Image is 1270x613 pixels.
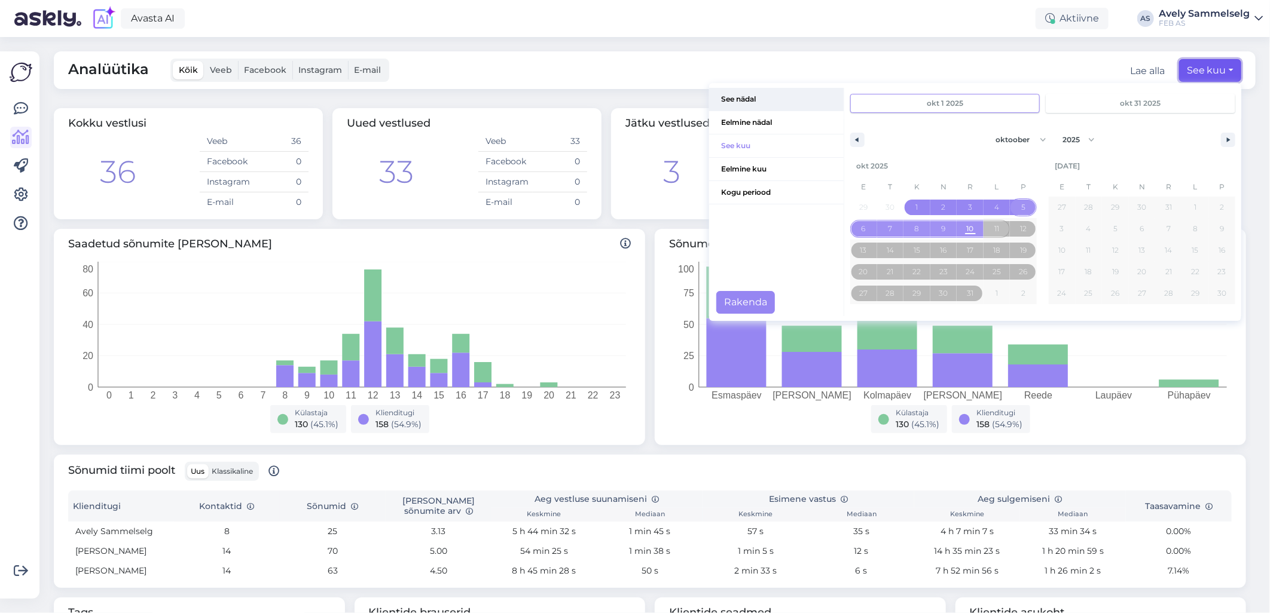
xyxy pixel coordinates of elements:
[412,390,423,400] tspan: 14
[912,419,940,430] span: ( 45.1 %)
[68,541,174,561] td: [PERSON_NAME]
[703,561,808,581] td: 2 min 33 s
[174,491,280,522] th: Kontaktid
[859,261,868,283] span: 20
[984,218,1010,240] button: 11
[1192,240,1199,261] span: 15
[200,172,254,192] td: Instagram
[709,134,844,157] span: See kuu
[850,283,877,304] button: 27
[1220,197,1224,218] span: 2
[379,149,414,195] div: 33
[903,283,930,304] button: 29
[1020,508,1126,522] th: Mediaan
[930,240,957,261] button: 16
[1126,522,1232,541] td: 0.00%
[1112,261,1119,283] span: 19
[977,407,1023,418] div: Klienditugi
[984,177,1010,197] span: L
[683,288,694,298] tspan: 75
[1168,390,1211,400] tspan: Pühapäev
[1155,240,1182,261] button: 14
[1194,197,1196,218] span: 1
[533,131,587,152] td: 33
[1159,9,1250,19] div: Avely Sammelselg
[478,152,533,172] td: Facebook
[1020,541,1126,561] td: 1 h 20 min 59 s
[1010,177,1037,197] span: P
[773,390,851,401] tspan: [PERSON_NAME]
[1102,218,1129,240] button: 5
[716,291,775,314] button: Rakenda
[106,390,112,400] tspan: 0
[1085,261,1092,283] span: 18
[1219,240,1225,261] span: 16
[863,390,911,400] tspan: Kolmapäev
[896,407,940,418] div: Külastaja
[1220,218,1224,240] span: 9
[1076,177,1103,197] span: T
[100,149,136,195] div: 36
[1102,261,1129,283] button: 19
[993,240,1000,261] span: 18
[491,491,703,508] th: Aeg vestluse suunamiseni
[1138,283,1146,304] span: 27
[83,351,93,361] tspan: 20
[859,283,868,304] span: 27
[808,522,914,541] td: 35 s
[709,181,844,204] span: Kogu periood
[254,152,309,172] td: 0
[930,197,957,218] button: 2
[1010,218,1037,240] button: 12
[456,390,466,400] tspan: 16
[1058,240,1066,261] span: 10
[304,390,310,400] tspan: 9
[1019,261,1028,283] span: 26
[1049,240,1076,261] button: 10
[1020,218,1027,240] span: 12
[1113,218,1118,240] span: 5
[1129,283,1156,304] button: 27
[1020,522,1126,541] td: 33 min 34 s
[566,390,576,400] tspan: 21
[491,541,597,561] td: 54 min 25 s
[210,65,232,75] span: Veeb
[1159,9,1263,28] a: Avely SammelselgFEB AS
[703,508,808,522] th: Keskmine
[1208,177,1235,197] span: P
[1086,240,1091,261] span: 11
[957,283,984,304] button: 31
[311,419,339,430] span: ( 45.1 %)
[68,491,174,522] th: Klienditugi
[993,261,1001,283] span: 25
[896,419,909,430] span: 130
[194,390,200,400] tspan: 4
[1217,283,1226,304] span: 30
[862,218,866,240] span: 6
[597,508,703,522] th: Mediaan
[1138,240,1145,261] span: 13
[967,240,973,261] span: 17
[968,197,972,218] span: 3
[957,218,984,240] button: 10
[1076,261,1103,283] button: 18
[1155,177,1182,197] span: R
[1112,240,1119,261] span: 12
[280,541,386,561] td: 70
[1126,561,1232,581] td: 7.14%
[280,522,386,541] td: 25
[957,240,984,261] button: 17
[83,288,93,298] tspan: 60
[191,467,204,476] span: Uus
[129,390,134,400] tspan: 1
[368,390,378,400] tspan: 12
[522,390,533,400] tspan: 19
[887,261,893,283] span: 21
[709,111,844,134] span: Eelmine nädal
[491,561,597,581] td: 8 h 45 min 28 s
[1182,240,1209,261] button: 15
[914,541,1020,561] td: 14 h 35 min 23 s
[1126,491,1232,522] th: Taasavamine
[914,508,1020,522] th: Keskmine
[993,419,1023,430] span: ( 54.9 %)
